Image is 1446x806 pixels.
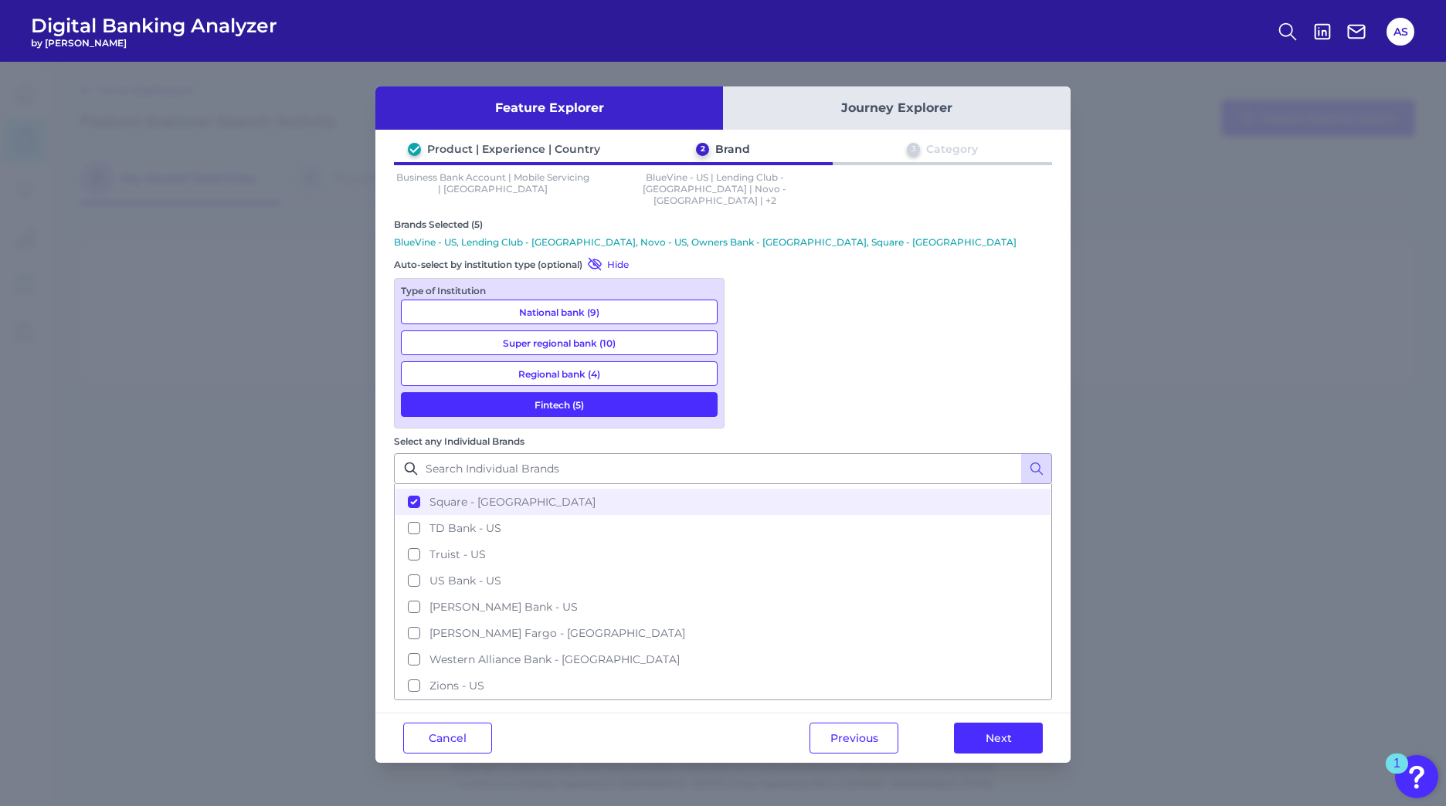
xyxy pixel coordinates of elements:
[395,515,1051,541] button: TD Bank - US
[429,652,680,666] span: Western Alliance Bank - [GEOGRAPHIC_DATA]
[715,142,750,156] div: Brand
[394,256,725,272] div: Auto-select by institution type (optional)
[810,723,898,754] button: Previous
[395,489,1051,515] button: Square - [GEOGRAPHIC_DATA]
[429,495,596,509] span: Square - [GEOGRAPHIC_DATA]
[429,679,484,693] span: Zions - US
[401,330,718,355] button: Super regional bank (10)
[427,142,600,156] div: Product | Experience | Country
[429,600,578,614] span: [PERSON_NAME] Bank - US
[429,521,501,535] span: TD Bank - US
[31,14,277,37] span: Digital Banking Analyzer
[954,723,1043,754] button: Next
[395,646,1051,672] button: Western Alliance Bank - [GEOGRAPHIC_DATA]
[401,392,718,417] button: Fintech (5)
[429,574,501,588] span: US Bank - US
[375,86,723,130] button: Feature Explorer
[395,541,1051,567] button: Truist - US
[395,620,1051,646] button: [PERSON_NAME] Fargo - [GEOGRAPHIC_DATA]
[395,672,1051,699] button: Zions - US
[907,143,920,156] div: 3
[582,256,629,272] button: Hide
[403,723,492,754] button: Cancel
[1395,755,1438,798] button: Open Resource Center, 1 new notification
[926,142,978,156] div: Category
[401,300,718,324] button: National bank (9)
[401,361,718,386] button: Regional bank (4)
[1387,18,1414,46] button: AS
[401,285,718,296] div: Type of Institution
[394,236,1052,248] p: BlueVine - US, Lending Club - [GEOGRAPHIC_DATA], Novo - US, Owners Bank - [GEOGRAPHIC_DATA], Squa...
[394,171,592,206] p: Business Bank Account | Mobile Servicing | [GEOGRAPHIC_DATA]
[723,86,1071,130] button: Journey Explorer
[696,143,709,156] div: 2
[394,218,1052,230] div: Brands Selected (5)
[429,547,486,561] span: Truist - US
[395,567,1051,594] button: US Bank - US
[394,453,1052,484] input: Search Individual Brands
[394,435,524,447] label: Select any Individual Brands
[616,171,814,206] p: BlueVine - US | Lending Club - [GEOGRAPHIC_DATA] | Novo - [GEOGRAPHIC_DATA] | +2
[429,626,685,640] span: [PERSON_NAME] Fargo - [GEOGRAPHIC_DATA]
[1393,764,1400,784] div: 1
[395,594,1051,620] button: [PERSON_NAME] Bank - US
[31,37,277,49] span: by [PERSON_NAME]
